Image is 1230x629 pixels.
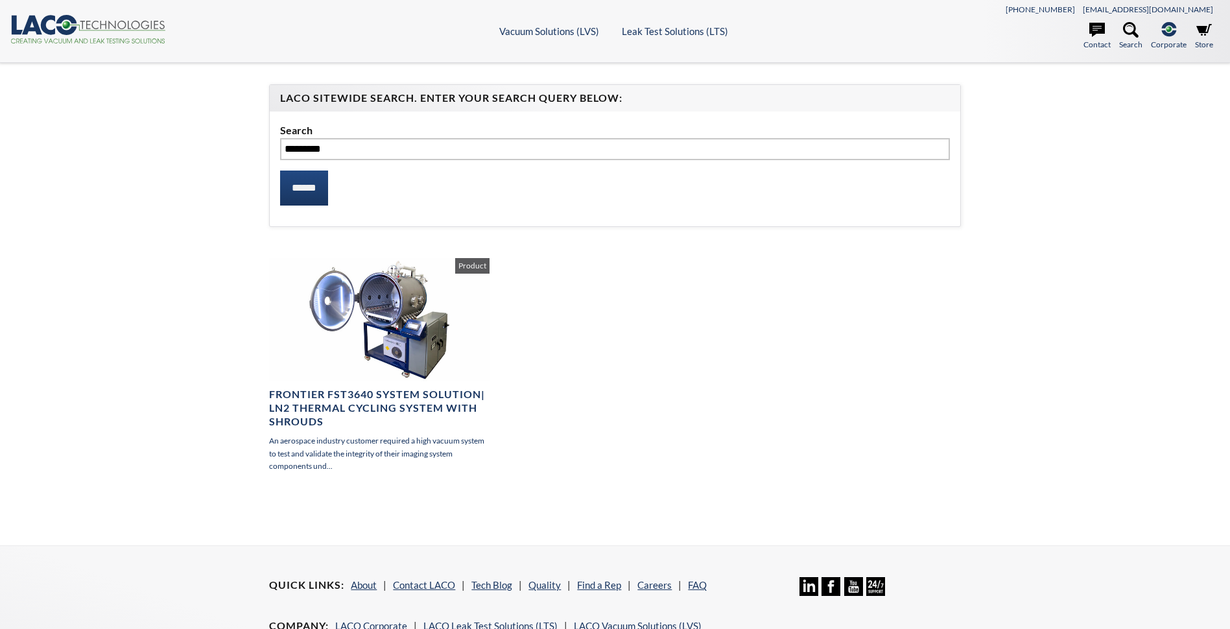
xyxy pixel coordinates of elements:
a: [EMAIL_ADDRESS][DOMAIN_NAME] [1083,5,1213,14]
label: Search [280,122,949,139]
span: Product [455,258,490,274]
h4: LACO Sitewide Search. Enter your Search Query Below: [280,91,949,105]
h4: Quick Links [269,578,344,592]
a: Store [1195,22,1213,51]
h4: Frontier FST3640 System Solution| LN2 Thermal Cycling System with Shrouds [269,388,489,428]
img: 24/7 Support Icon [866,577,885,596]
a: Find a Rep [577,579,621,591]
a: Vacuum Solutions (LVS) [499,25,599,37]
a: Tech Blog [471,579,512,591]
a: 24/7 Support [866,586,885,598]
a: Contact LACO [393,579,455,591]
a: [PHONE_NUMBER] [1006,5,1075,14]
a: Contact [1083,22,1111,51]
a: FAQ [688,579,707,591]
a: Quality [528,579,561,591]
a: Search [1119,22,1142,51]
a: Careers [637,579,672,591]
a: Frontier FST3640 System Solution| LN2 Thermal Cycling System with Shrouds An aerospace industry c... [269,258,489,472]
p: An aerospace industry customer required a high vacuum system to test and validate the integrity o... [269,434,489,472]
a: Leak Test Solutions (LTS) [622,25,728,37]
span: Corporate [1151,38,1187,51]
a: About [351,579,377,591]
